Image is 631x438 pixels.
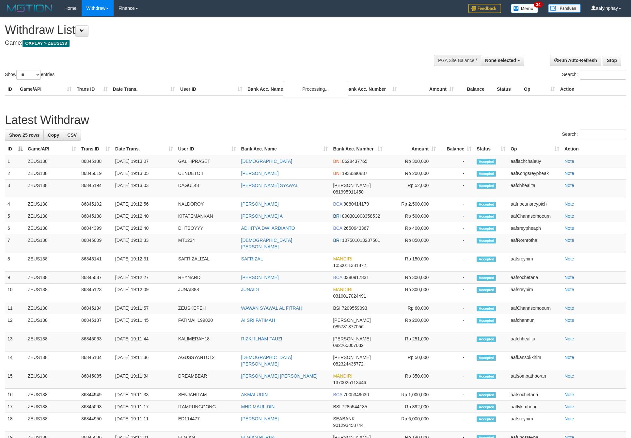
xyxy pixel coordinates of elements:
[564,404,574,409] a: Note
[333,159,340,164] span: BNI
[564,373,574,379] a: Note
[564,183,574,188] a: Note
[342,159,368,164] span: Copy 0628437765 to clipboard
[241,201,279,207] a: [PERSON_NAME]
[385,370,438,389] td: Rp 350,000
[438,180,474,198] td: -
[438,155,474,167] td: -
[241,305,302,311] a: WAWAN SYAWAL AL FITRAH
[176,167,239,180] td: CENDETOII
[25,180,79,198] td: ZEUS138
[385,143,438,155] th: Amount: activate to sort column ascending
[342,171,368,176] span: Copy 1938390837 to clipboard
[79,413,113,431] td: 86844950
[385,401,438,413] td: Rp 392,000
[5,3,55,13] img: MOTION_logo.png
[9,133,39,138] span: Show 25 rows
[534,2,543,8] span: 34
[176,272,239,284] td: REYNARD
[333,171,340,176] span: BNI
[113,389,176,401] td: [DATE] 19:11:33
[521,83,558,95] th: Op
[79,272,113,284] td: 86845037
[342,305,367,311] span: Copy 7209559093 to clipboard
[564,256,574,261] a: Note
[333,226,342,231] span: BCA
[550,55,601,66] a: Run Auto-Refresh
[438,143,474,155] th: Balance: activate to sort column ascending
[113,314,176,333] td: [DATE] 19:11:45
[564,171,574,176] a: Note
[25,272,79,284] td: ZEUS138
[113,272,176,284] td: [DATE] 19:12:27
[438,389,474,401] td: -
[564,355,574,360] a: Note
[564,287,574,292] a: Note
[508,314,562,333] td: aafchannun
[477,336,496,342] span: Accepted
[508,352,562,370] td: aafkansokkhim
[477,318,496,323] span: Accepted
[110,83,178,95] th: Date Trans.
[333,275,342,280] span: BCA
[113,253,176,272] td: [DATE] 19:12:31
[385,314,438,333] td: Rp 200,000
[333,256,352,261] span: MANDIRI
[508,198,562,210] td: aafnoeunsreypich
[330,143,385,155] th: Bank Acc. Number: activate to sort column ascending
[241,226,295,231] a: ADHITYA DWI ARDIANTO
[343,226,369,231] span: Copy 2650643367 to clipboard
[385,302,438,314] td: Rp 60,000
[25,222,79,234] td: ZEUS138
[25,155,79,167] td: ZEUS138
[477,214,496,219] span: Accepted
[176,389,239,401] td: SENJAHITAM
[113,222,176,234] td: [DATE] 19:12:40
[438,370,474,389] td: -
[113,167,176,180] td: [DATE] 19:13:05
[176,333,239,352] td: KALIMERAH18
[434,55,481,66] div: PGA Site Balance /
[494,83,521,95] th: Status
[438,284,474,302] td: -
[176,210,239,222] td: KITATEMANKAN
[176,401,239,413] td: ITAMPUNGGONG
[477,226,496,231] span: Accepted
[176,143,239,155] th: User ID: activate to sort column ascending
[113,413,176,431] td: [DATE] 19:11:11
[176,352,239,370] td: AGUSSYANTO12
[438,253,474,272] td: -
[5,180,25,198] td: 3
[79,302,113,314] td: 86845134
[5,253,25,272] td: 8
[5,314,25,333] td: 12
[5,143,25,155] th: ID: activate to sort column descending
[400,83,456,95] th: Amount
[343,201,369,207] span: Copy 8880414179 to clipboard
[474,143,508,155] th: Status: activate to sort column ascending
[23,40,70,47] span: OXPLAY > ZEUS138
[385,352,438,370] td: Rp 50,000
[333,189,363,195] span: Copy 081995911450 to clipboard
[113,155,176,167] td: [DATE] 19:13:07
[5,302,25,314] td: 11
[241,256,263,261] a: SAFRIZAL
[342,404,367,409] span: Copy 7285544135 to clipboard
[5,401,25,413] td: 17
[79,167,113,180] td: 86845019
[333,263,366,268] span: Copy 1050011381872 to clipboard
[562,143,626,155] th: Action
[113,198,176,210] td: [DATE] 19:12:56
[438,272,474,284] td: -
[477,355,496,361] span: Accepted
[333,361,363,367] span: Copy 082324435772 to clipboard
[468,4,501,13] img: Feedback.jpg
[241,287,259,292] a: JUNAIDI
[333,380,366,385] span: Copy 1370025113446 to clipboard
[283,81,348,97] div: Processing...
[477,275,496,281] span: Accepted
[564,238,574,243] a: Note
[508,370,562,389] td: aafsombathboran
[438,234,474,253] td: -
[477,183,496,189] span: Accepted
